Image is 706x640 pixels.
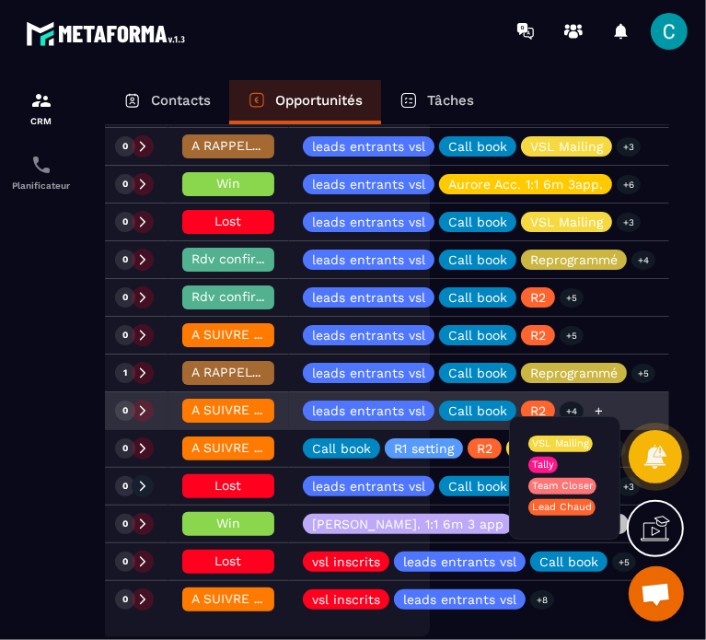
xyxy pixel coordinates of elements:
p: Call book [448,404,507,417]
p: 0 [122,518,128,530]
span: A SUIVRE ⏳ [191,402,270,417]
p: +5 [631,364,655,383]
a: Tâches [381,80,492,124]
p: leads entrants vsl [312,480,425,493]
p: 0 [122,555,128,568]
p: Call book [312,442,371,455]
p: 0 [122,442,128,455]
p: Call book [448,140,507,153]
p: R1 setting [394,442,454,455]
p: 0 [122,178,128,191]
p: leads entrants vsl [312,140,425,153]
p: VSL Mailing [530,215,603,228]
p: Tâches [427,92,474,109]
p: Planificateur [5,180,78,191]
p: +8 [530,590,554,610]
a: Contacts [105,80,229,124]
a: formationformationCRM [5,76,78,140]
p: R2 [530,404,546,417]
p: +4 [560,401,584,421]
span: A RAPPELER/GHOST/NO SHOW✖️ [191,365,399,379]
p: +6 [617,175,641,194]
p: leads entrants vsl [312,404,425,417]
p: +5 [560,288,584,308]
p: R2 [477,442,492,455]
p: R2 [530,291,546,304]
p: leads entrants vsl [312,367,425,379]
div: Ouvrir le chat [629,566,684,622]
img: logo [26,17,191,51]
p: Call book [448,215,507,228]
p: leads entrants vsl [312,329,425,342]
span: Rdv confirmé ✅ [191,251,295,266]
p: +5 [612,553,636,572]
p: VSL Mailing [530,140,603,153]
p: 0 [122,329,128,342]
p: leads entrants vsl [312,215,425,228]
p: Team Closer [532,480,593,493]
p: 0 [122,291,128,304]
span: A SUIVRE ⏳ [191,440,270,455]
img: formation [30,89,52,111]
p: leads entrants vsl [403,555,516,568]
p: 0 [122,593,128,606]
a: Opportunités [229,80,381,124]
img: scheduler [30,154,52,176]
p: 1 [123,367,127,379]
p: R2 [530,329,546,342]
p: +3 [617,213,641,232]
span: Lost [215,478,242,493]
p: Call book [448,253,507,266]
p: 0 [122,480,128,493]
p: Call book [448,480,507,493]
p: Contacts [151,92,211,109]
p: vsl inscrits [312,593,380,606]
p: Call book [448,367,507,379]
span: A SUIVRE ⏳ [191,591,270,606]
p: 0 [122,140,128,153]
p: vsl inscrits [312,555,380,568]
p: Call book [448,329,507,342]
span: A RAPPELER/GHOST/NO SHOW✖️ [191,138,399,153]
p: Call book [539,555,598,568]
p: Tally [532,459,554,471]
span: Lost [215,214,242,228]
p: leads entrants vsl [312,291,425,304]
a: schedulerschedulerPlanificateur [5,140,78,204]
p: Reprogrammé [530,253,618,266]
p: Lead Chaud [532,501,592,514]
span: Win [216,176,240,191]
p: leads entrants vsl [312,253,425,266]
span: Rdv confirmé ✅ [191,289,295,304]
p: Reprogrammé [530,367,618,379]
p: [PERSON_NAME]. 1:1 6m 3 app [312,518,503,530]
p: 0 [122,404,128,417]
span: A SUIVRE ⏳ [191,327,270,342]
p: 0 [122,215,128,228]
p: Call book [448,291,507,304]
p: CRM [5,116,78,126]
p: 0 [122,253,128,266]
p: +5 [560,326,584,345]
p: Opportunités [275,92,363,109]
p: leads entrants vsl [312,178,425,191]
span: Lost [215,553,242,568]
span: Win [216,516,240,530]
p: Aurore Acc. 1:1 6m 3app. [448,178,603,191]
p: VSL Mailing [532,437,589,450]
p: +3 [617,137,641,157]
p: leads entrants vsl [403,593,516,606]
p: +4 [631,250,655,270]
